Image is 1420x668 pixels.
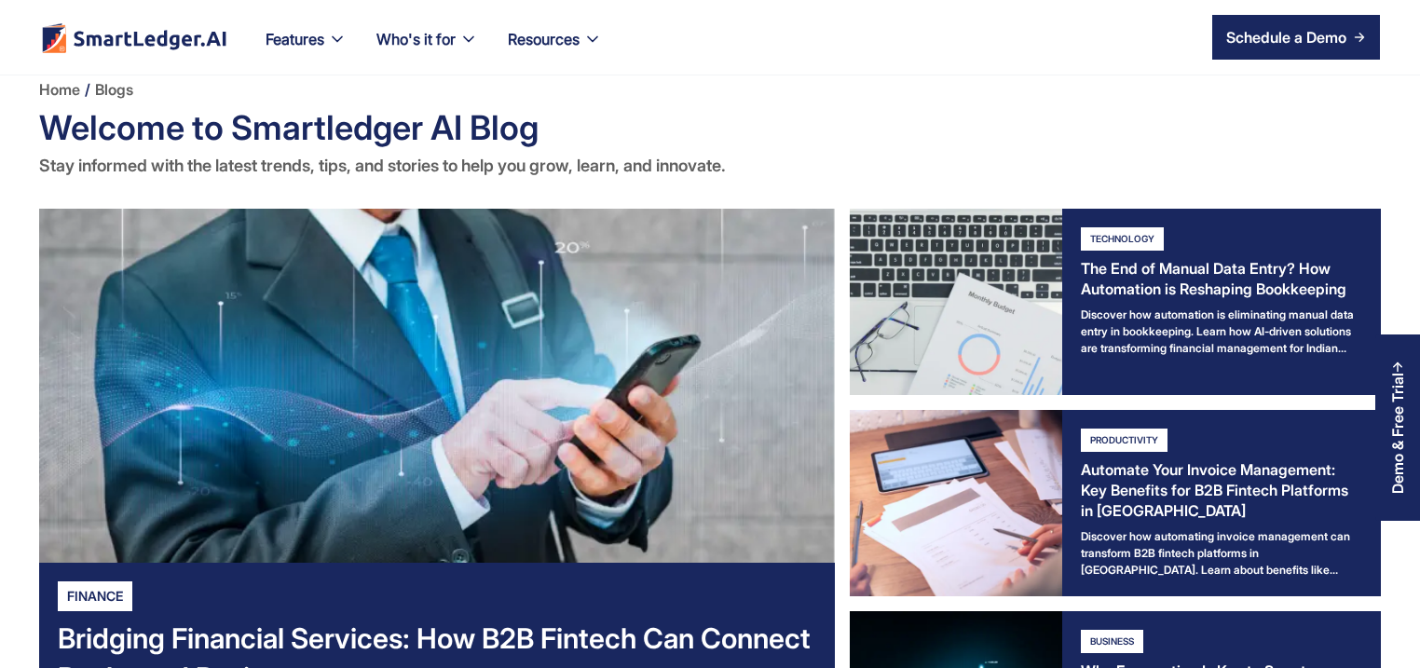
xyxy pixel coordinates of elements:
[1081,258,1362,299] div: The End of Manual Data Entry? How Automation is Reshaping Bookkeeping
[39,104,1381,151] div: Welcome to Smartledger AI Blog
[850,209,1381,395] a: TechnologyThe End of Manual Data Entry? How Automation is Reshaping BookkeepingDiscover how autom...
[508,26,580,52] div: Resources
[850,410,1381,596] a: ProductivityAutomate Your Invoice Management: Key Benefits for B2B Fintech Platforms in [GEOGRAPH...
[362,26,493,75] div: Who's it for
[39,151,1381,181] div: Stay informed with the latest trends, tips, and stories to help you grow, learn, and innovate.
[58,581,132,611] div: Finance
[40,22,228,53] img: footer logo
[251,26,362,75] div: Features
[1081,429,1167,452] div: Productivity
[1081,459,1362,521] div: Automate Your Invoice Management: Key Benefits for B2B Fintech Platforms in [GEOGRAPHIC_DATA]
[1389,373,1406,494] div: Demo & Free Trial
[376,26,456,52] div: Who's it for
[1081,227,1164,251] div: Technology
[493,26,617,75] div: Resources
[95,75,133,104] a: Blogs
[266,26,324,52] div: Features
[1081,528,1362,578] div: Discover how automating invoice management can transform B2B fintech platforms in [GEOGRAPHIC_DAT...
[85,75,90,104] div: /
[1081,307,1362,357] div: Discover how automation is eliminating manual data entry in bookkeeping. Learn how AI-driven solu...
[40,22,228,53] a: home
[1354,32,1365,43] img: arrow right icon
[39,75,80,104] a: Home
[1212,15,1380,60] a: Schedule a Demo
[1081,630,1143,653] div: Business
[1226,26,1346,48] div: Schedule a Demo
